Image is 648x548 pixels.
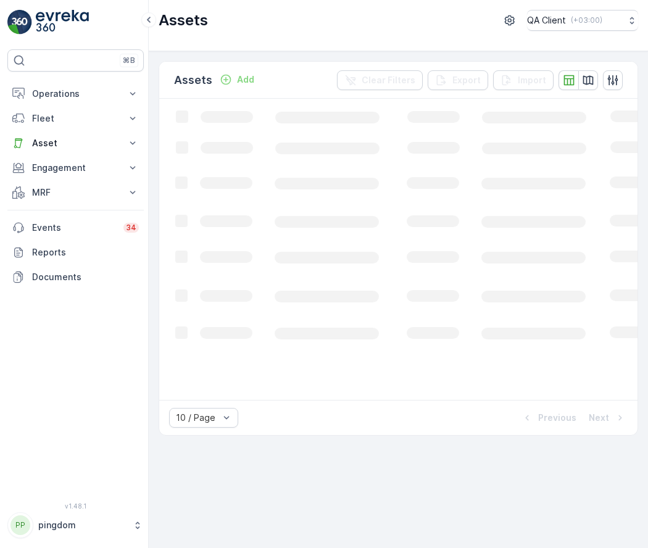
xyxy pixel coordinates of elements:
[215,72,259,87] button: Add
[32,186,119,199] p: MRF
[452,74,481,86] p: Export
[7,106,144,131] button: Fleet
[38,519,127,531] p: pingdom
[7,512,144,538] button: PPpingdom
[32,246,139,259] p: Reports
[538,412,576,424] p: Previous
[7,240,144,265] a: Reports
[428,70,488,90] button: Export
[126,223,136,233] p: 34
[123,56,135,65] p: ⌘B
[32,112,119,125] p: Fleet
[588,410,628,425] button: Next
[7,156,144,180] button: Engagement
[493,70,554,90] button: Import
[32,88,119,100] p: Operations
[520,410,578,425] button: Previous
[32,271,139,283] p: Documents
[337,70,423,90] button: Clear Filters
[32,162,119,174] p: Engagement
[518,74,546,86] p: Import
[32,222,116,234] p: Events
[527,14,566,27] p: QA Client
[36,10,89,35] img: logo_light-DOdMpM7g.png
[7,81,144,106] button: Operations
[7,10,32,35] img: logo
[7,502,144,510] span: v 1.48.1
[32,137,119,149] p: Asset
[7,131,144,156] button: Asset
[7,265,144,289] a: Documents
[174,72,212,89] p: Assets
[589,412,609,424] p: Next
[362,74,415,86] p: Clear Filters
[237,73,254,86] p: Add
[7,215,144,240] a: Events34
[571,15,602,25] p: ( +03:00 )
[159,10,208,30] p: Assets
[7,180,144,205] button: MRF
[10,515,30,535] div: PP
[527,10,638,31] button: QA Client(+03:00)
